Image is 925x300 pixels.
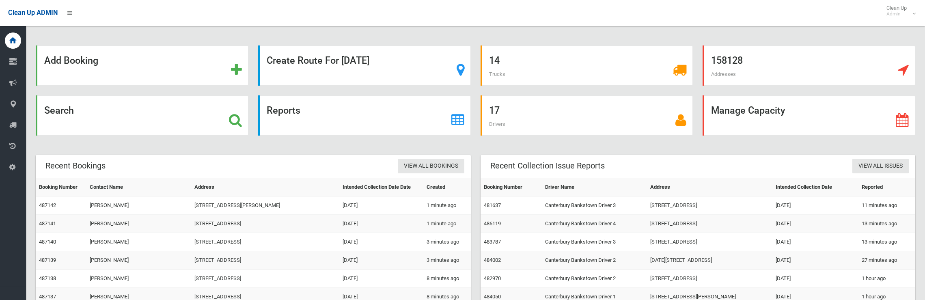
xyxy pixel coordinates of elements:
[86,178,191,196] th: Contact Name
[191,215,339,233] td: [STREET_ADDRESS]
[423,251,470,270] td: 3 minutes ago
[44,105,74,116] strong: Search
[542,233,647,251] td: Canterbury Bankstown Driver 3
[711,55,743,66] strong: 158128
[86,233,191,251] td: [PERSON_NAME]
[481,158,615,174] header: Recent Collection Issue Reports
[191,233,339,251] td: [STREET_ADDRESS]
[711,105,785,116] strong: Manage Capacity
[423,270,470,288] td: 8 minutes ago
[267,55,369,66] strong: Create Route For [DATE]
[423,178,470,196] th: Created
[882,5,915,17] span: Clean Up
[423,233,470,251] td: 3 minutes ago
[267,105,300,116] strong: Reports
[647,215,772,233] td: [STREET_ADDRESS]
[489,121,505,127] span: Drivers
[191,251,339,270] td: [STREET_ADDRESS]
[484,220,501,227] a: 486119
[489,71,505,77] span: Trucks
[339,196,424,215] td: [DATE]
[772,196,858,215] td: [DATE]
[647,233,772,251] td: [STREET_ADDRESS]
[772,251,858,270] td: [DATE]
[39,294,56,300] a: 487137
[711,71,736,77] span: Addresses
[858,233,915,251] td: 13 minutes ago
[423,215,470,233] td: 1 minute ago
[542,178,647,196] th: Driver Name
[886,11,907,17] small: Admin
[36,158,115,174] header: Recent Bookings
[772,270,858,288] td: [DATE]
[772,215,858,233] td: [DATE]
[858,270,915,288] td: 1 hour ago
[39,202,56,208] a: 487142
[39,275,56,281] a: 487138
[542,215,647,233] td: Canterbury Bankstown Driver 4
[339,233,424,251] td: [DATE]
[339,270,424,288] td: [DATE]
[858,251,915,270] td: 27 minutes ago
[86,215,191,233] td: [PERSON_NAME]
[86,196,191,215] td: [PERSON_NAME]
[542,196,647,215] td: Canterbury Bankstown Driver 3
[423,196,470,215] td: 1 minute ago
[542,270,647,288] td: Canterbury Bankstown Driver 2
[489,55,500,66] strong: 14
[258,95,471,136] a: Reports
[858,215,915,233] td: 13 minutes ago
[772,178,858,196] th: Intended Collection Date
[191,196,339,215] td: [STREET_ADDRESS][PERSON_NAME]
[703,95,915,136] a: Manage Capacity
[542,251,647,270] td: Canterbury Bankstown Driver 2
[484,275,501,281] a: 482970
[39,239,56,245] a: 487140
[339,251,424,270] td: [DATE]
[703,45,915,86] a: 158128 Addresses
[647,270,772,288] td: [STREET_ADDRESS]
[481,95,693,136] a: 17 Drivers
[398,159,464,174] a: View All Bookings
[258,45,471,86] a: Create Route For [DATE]
[36,95,248,136] a: Search
[647,251,772,270] td: [DATE][STREET_ADDRESS]
[39,220,56,227] a: 487141
[191,270,339,288] td: [STREET_ADDRESS]
[481,178,542,196] th: Booking Number
[339,215,424,233] td: [DATE]
[647,178,772,196] th: Address
[858,178,915,196] th: Reported
[86,270,191,288] td: [PERSON_NAME]
[36,45,248,86] a: Add Booking
[339,178,424,196] th: Intended Collection Date Date
[772,233,858,251] td: [DATE]
[858,196,915,215] td: 11 minutes ago
[484,294,501,300] a: 484050
[852,159,909,174] a: View All Issues
[484,239,501,245] a: 483787
[489,105,500,116] strong: 17
[484,257,501,263] a: 484002
[484,202,501,208] a: 481637
[36,178,86,196] th: Booking Number
[647,196,772,215] td: [STREET_ADDRESS]
[8,9,58,17] span: Clean Up ADMIN
[86,251,191,270] td: [PERSON_NAME]
[481,45,693,86] a: 14 Trucks
[191,178,339,196] th: Address
[44,55,98,66] strong: Add Booking
[39,257,56,263] a: 487139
